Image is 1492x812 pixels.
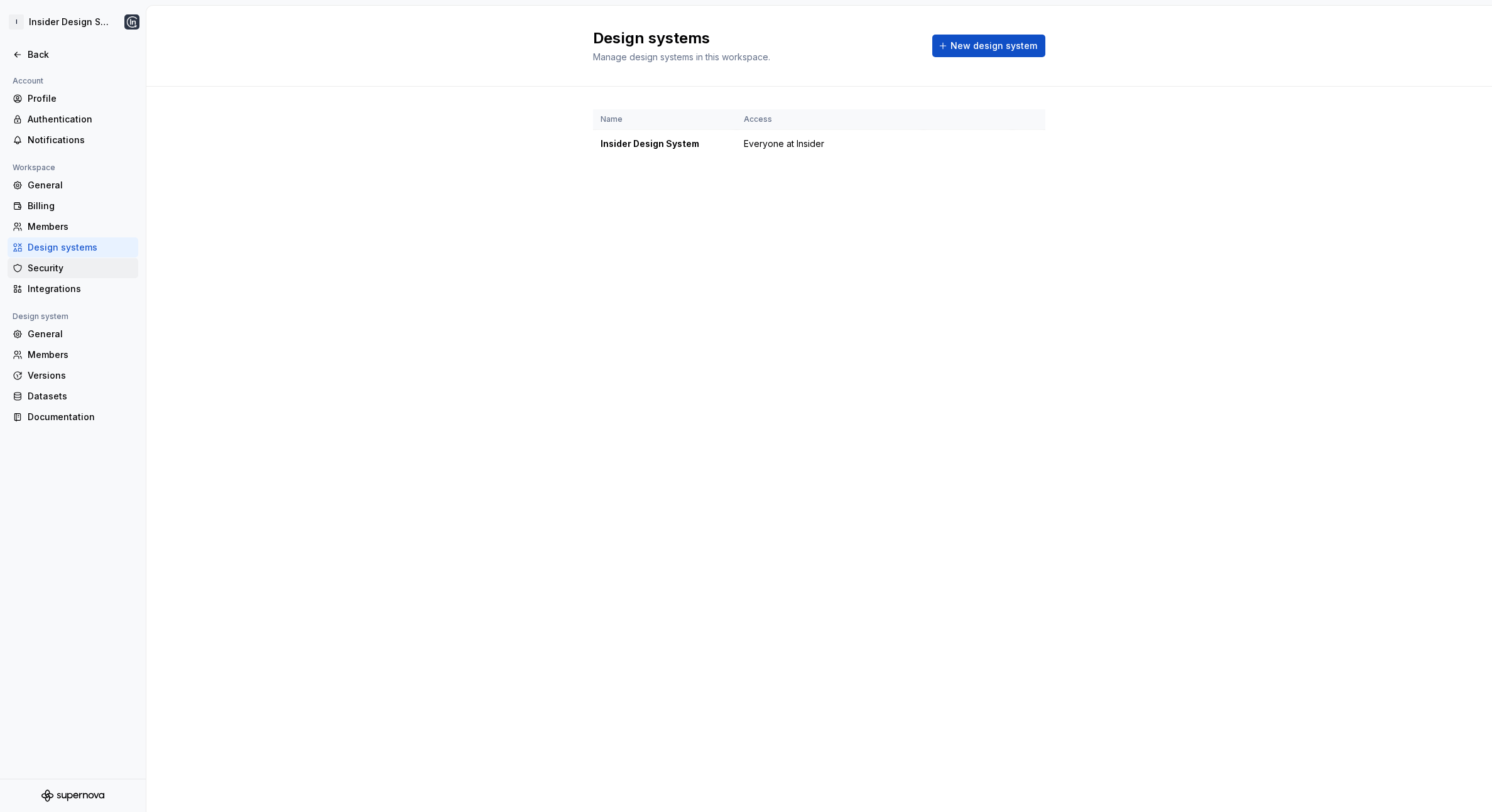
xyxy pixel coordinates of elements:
[8,345,138,365] a: Members
[8,73,48,89] div: Account
[28,134,133,146] div: Notifications
[593,109,736,130] th: Name
[28,113,133,126] div: Authentication
[8,130,138,150] a: Notifications
[8,237,138,257] a: Design systems
[744,138,824,150] span: Everyone at Insider
[28,328,133,340] div: General
[736,109,923,130] th: Access
[8,217,138,237] a: Members
[8,365,138,386] a: Versions
[8,160,60,175] div: Workspace
[8,386,138,406] a: Datasets
[8,89,138,109] a: Profile
[8,45,138,65] a: Back
[28,283,133,295] div: Integrations
[593,51,770,62] span: Manage design systems in this workspace.
[29,16,109,28] div: Insider Design System
[950,40,1037,52] span: New design system
[8,196,138,216] a: Billing
[9,14,24,30] div: I
[124,14,139,30] img: Cagdas yildirim
[41,789,104,802] svg: Supernova Logo
[8,258,138,278] a: Security
[593,28,917,48] h2: Design systems
[8,175,138,195] a: General
[601,138,729,150] div: Insider Design System
[3,8,143,36] button: IInsider Design SystemCagdas yildirim
[8,279,138,299] a: Integrations
[28,48,133,61] div: Back
[8,407,138,427] a: Documentation
[28,92,133,105] div: Profile
[28,369,133,382] div: Versions
[28,241,133,254] div: Design systems
[8,109,138,129] a: Authentication
[28,220,133,233] div: Members
[8,309,74,324] div: Design system
[28,390,133,403] div: Datasets
[28,200,133,212] div: Billing
[28,262,133,274] div: Security
[932,35,1045,57] button: New design system
[28,411,133,423] div: Documentation
[8,324,138,344] a: General
[28,349,133,361] div: Members
[28,179,133,192] div: General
